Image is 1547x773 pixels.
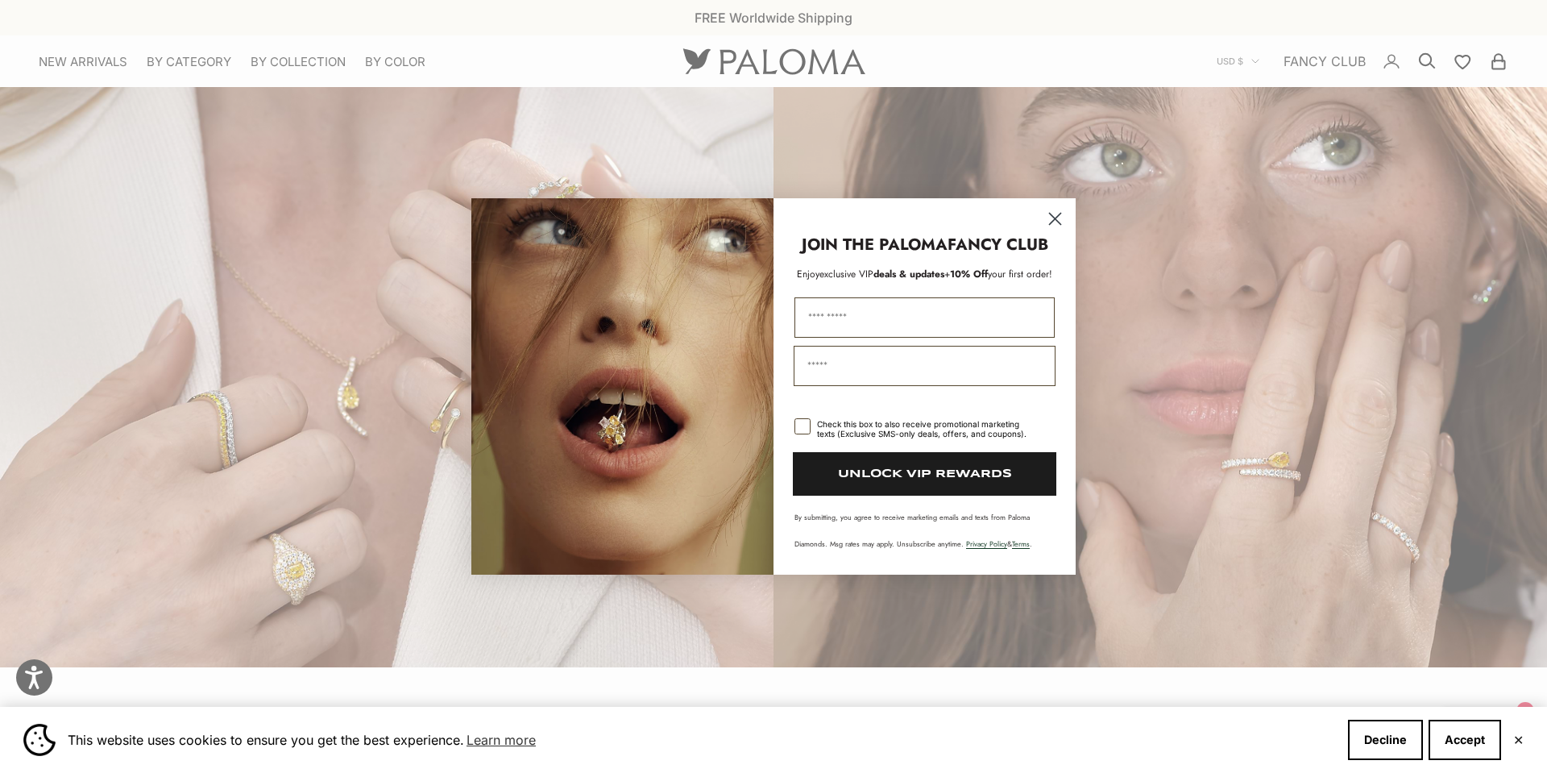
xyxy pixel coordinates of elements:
span: deals & updates [819,267,944,281]
div: Check this box to also receive promotional marketing texts (Exclusive SMS-only deals, offers, and... [817,419,1035,438]
a: Terms [1012,538,1030,549]
img: Cookie banner [23,724,56,756]
span: exclusive VIP [819,267,873,281]
a: Privacy Policy [966,538,1007,549]
button: Close dialog [1041,205,1069,233]
input: First Name [794,297,1055,338]
span: 10% Off [950,267,988,281]
button: Decline [1348,720,1423,760]
p: By submitting, you agree to receive marketing emails and texts from Paloma Diamonds. Msg rates ma... [794,512,1055,549]
span: + your first order! [944,267,1052,281]
a: Learn more [464,728,538,752]
span: This website uses cookies to ensure you get the best experience. [68,728,1335,752]
input: Email [794,346,1056,386]
button: Accept [1429,720,1501,760]
strong: JOIN THE PALOMA [802,233,948,256]
strong: FANCY CLUB [948,233,1048,256]
button: UNLOCK VIP REWARDS [793,452,1056,496]
button: Close [1513,735,1524,745]
span: Enjoy [797,267,819,281]
span: & . [966,538,1032,549]
img: Loading... [471,198,773,575]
